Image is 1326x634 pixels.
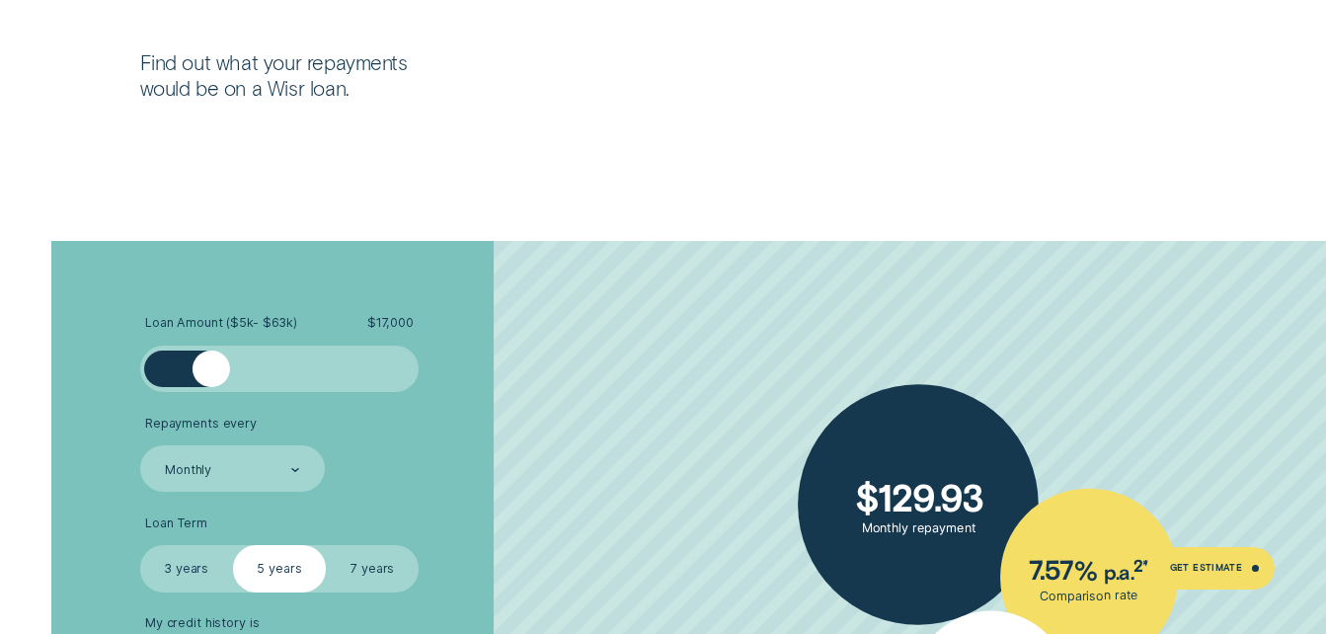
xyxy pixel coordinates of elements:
a: Get Estimate [1146,547,1275,589]
label: 7 years [326,545,419,592]
label: 3 years [140,545,233,592]
div: Monthly [165,462,211,478]
span: My credit history is [145,615,260,631]
span: Repayments every [145,416,257,432]
span: Loan Term [145,515,207,531]
span: Loan Amount ( $5k - $63k ) [145,315,297,331]
label: 5 years [233,545,326,592]
span: $ 17,000 [367,315,414,331]
p: Find out what your repayments would be on a Wisr loan. [140,50,442,101]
